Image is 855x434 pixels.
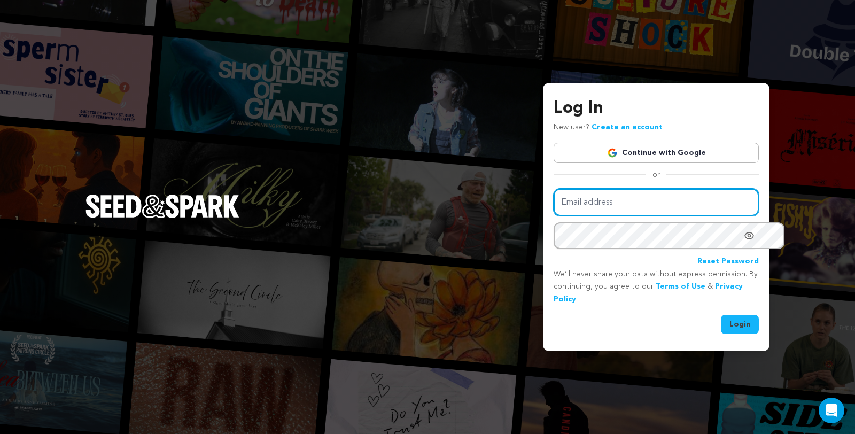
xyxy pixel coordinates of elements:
p: New user? [554,121,663,134]
h3: Log In [554,96,759,121]
a: Continue with Google [554,143,759,163]
p: We’ll never share your data without express permission. By continuing, you agree to our & . [554,268,759,306]
button: Login [721,315,759,334]
div: Open Intercom Messenger [819,398,844,423]
a: Reset Password [697,255,759,268]
a: Show password as plain text. Warning: this will display your password on the screen. [744,230,755,241]
span: or [646,169,666,180]
img: Google logo [607,148,618,158]
a: Terms of Use [656,283,705,290]
input: Email address [554,189,759,216]
a: Seed&Spark Homepage [85,195,239,239]
img: Seed&Spark Logo [85,195,239,218]
a: Create an account [592,123,663,131]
